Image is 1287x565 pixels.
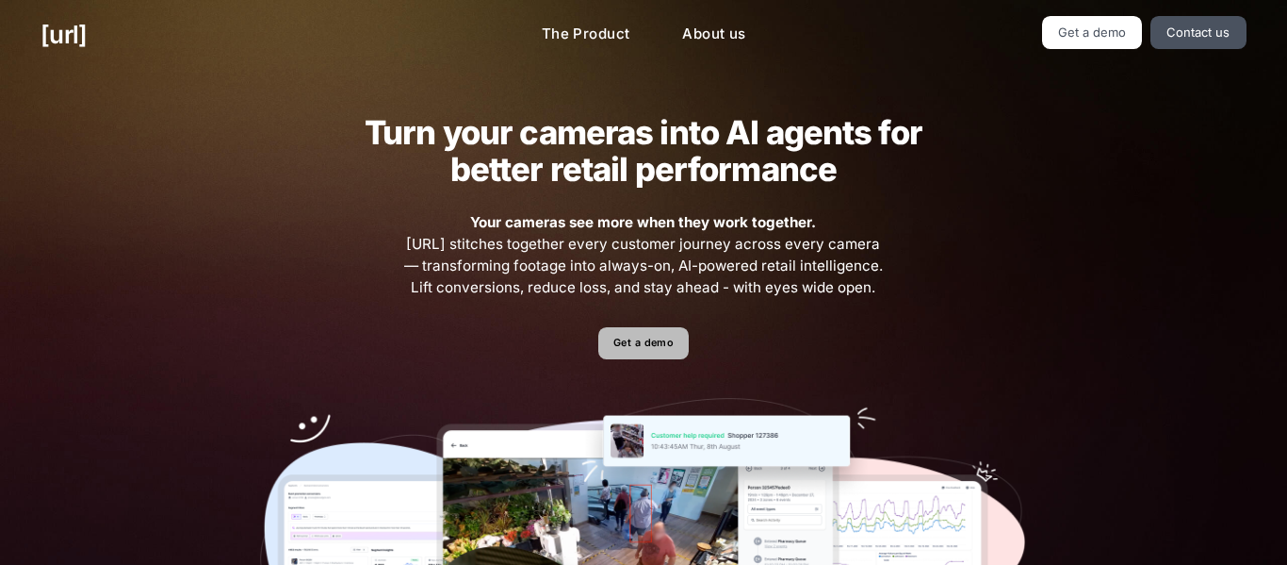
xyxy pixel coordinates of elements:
a: The Product [527,16,645,53]
a: About us [667,16,760,53]
h2: Turn your cameras into AI agents for better retail performance [335,114,952,188]
a: Contact us [1150,16,1246,49]
a: Get a demo [1042,16,1143,49]
a: [URL] [41,16,87,53]
span: [URL] stitches together every customer journey across every camera — transforming footage into al... [401,212,886,298]
a: Get a demo [598,327,688,360]
strong: Your cameras see more when they work together. [470,213,816,231]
